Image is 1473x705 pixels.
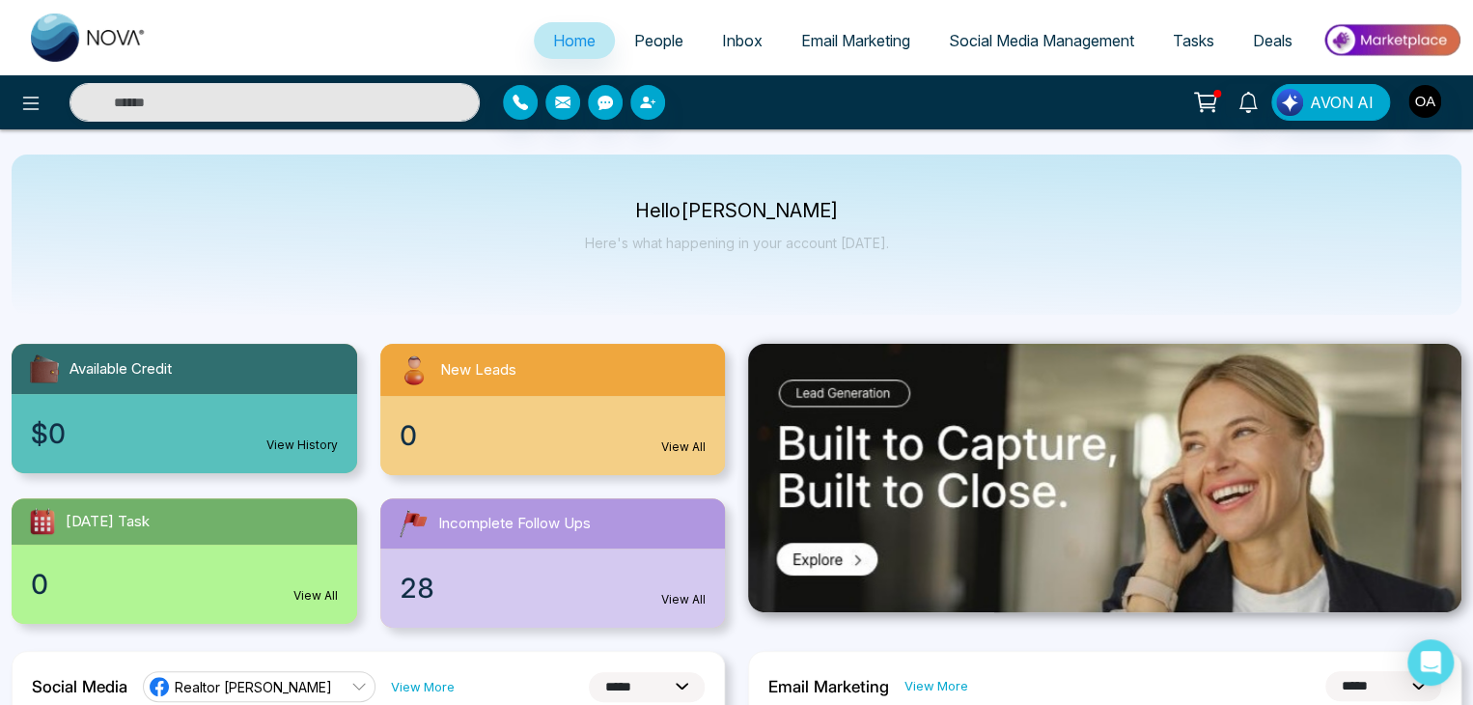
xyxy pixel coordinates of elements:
a: Email Marketing [782,22,930,59]
span: Incomplete Follow Ups [438,513,591,535]
p: Hello [PERSON_NAME] [585,203,889,219]
p: Here's what happening in your account [DATE]. [585,235,889,251]
img: availableCredit.svg [27,352,62,386]
button: AVON AI [1271,84,1390,121]
span: Home [553,31,596,50]
img: followUps.svg [396,506,431,541]
span: Deals [1253,31,1292,50]
h2: Email Marketing [768,677,889,696]
span: New Leads [440,359,516,381]
span: Social Media Management [949,31,1134,50]
a: View All [293,587,338,605]
h2: Social Media [32,677,127,696]
a: Home [534,22,615,59]
span: Inbox [722,31,763,50]
a: View History [266,437,338,454]
img: Lead Flow [1276,89,1303,116]
a: Deals [1234,22,1312,59]
span: Tasks [1173,31,1214,50]
a: Social Media Management [930,22,1153,59]
div: Open Intercom Messenger [1407,639,1454,686]
a: Tasks [1153,22,1234,59]
span: Realtor [PERSON_NAME] [175,678,332,696]
img: . [748,344,1461,612]
a: Incomplete Follow Ups28View All [369,498,737,628]
span: Available Credit [69,358,172,381]
img: newLeads.svg [396,352,432,388]
span: People [634,31,683,50]
a: New Leads0View All [369,344,737,475]
img: User Avatar [1408,85,1441,118]
img: Nova CRM Logo [31,14,147,62]
span: 0 [31,564,48,605]
span: Email Marketing [801,31,910,50]
a: View More [391,678,455,696]
a: People [615,22,703,59]
span: $0 [31,413,66,454]
span: [DATE] Task [66,511,150,533]
a: View All [661,591,706,608]
img: todayTask.svg [27,506,58,537]
a: View More [904,677,968,695]
span: 0 [400,415,417,456]
img: Market-place.gif [1321,18,1461,62]
span: 28 [400,568,434,608]
a: Inbox [703,22,782,59]
a: View All [661,438,706,456]
span: AVON AI [1310,91,1374,114]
